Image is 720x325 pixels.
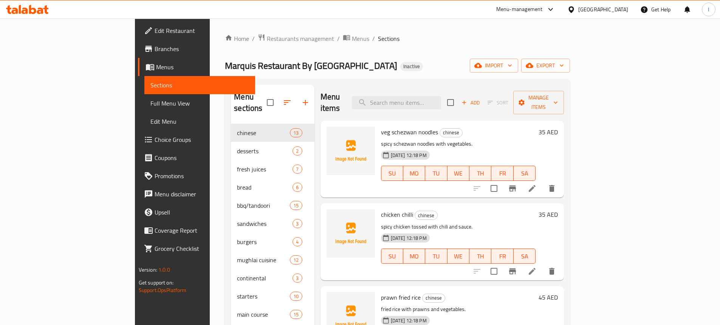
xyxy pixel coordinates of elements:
a: Menus [138,58,255,76]
button: export [521,59,570,73]
a: Branches [138,40,255,58]
a: Full Menu View [144,94,255,112]
a: Grocery Checklist [138,239,255,258]
span: Select section first [483,97,513,109]
button: TH [469,166,491,181]
button: WE [447,166,469,181]
div: items [293,165,302,174]
span: SA [517,251,533,262]
span: chinese [415,211,437,220]
a: Promotions [138,167,255,185]
button: MO [403,249,425,264]
span: 15 [290,311,302,318]
div: bread6 [231,178,314,196]
div: items [293,219,302,228]
span: MO [406,168,422,179]
button: SA [514,166,536,181]
span: MO [406,251,422,262]
div: desserts2 [231,142,314,160]
button: Add [458,97,483,109]
span: bbq/tandoori [237,201,290,210]
a: Support.OpsPlatform [139,285,187,295]
button: FR [491,249,513,264]
div: burgers4 [231,233,314,251]
a: Edit menu item [528,184,537,193]
button: delete [543,179,561,197]
span: SU [384,168,400,179]
span: 13 [290,129,302,137]
span: chinese [440,128,462,137]
span: 10 [290,293,302,300]
span: 1.0.0 [158,265,170,275]
span: chinese [423,294,445,302]
span: Edit Restaurant [155,26,249,35]
h6: 35 AED [539,127,558,137]
button: delete [543,262,561,280]
span: Choice Groups [155,135,249,144]
span: Add [460,98,481,107]
div: items [290,201,302,210]
div: items [293,237,302,246]
span: mughlai cuisine [237,255,290,264]
span: SU [384,251,400,262]
span: burgers [237,237,293,246]
span: 4 [293,238,302,246]
button: WE [447,249,469,264]
a: Edit Restaurant [138,22,255,40]
a: Menu disclaimer [138,185,255,203]
button: SU [381,166,403,181]
span: Marquis Restaurant By [GEOGRAPHIC_DATA] [225,57,397,74]
h6: 45 AED [539,292,558,303]
h2: Menu items [321,91,343,114]
button: Branch-specific-item [503,179,522,197]
img: chicken chilli [327,209,375,258]
span: Branches [155,44,249,53]
div: Menu-management [496,5,543,14]
a: Edit menu item [528,267,537,276]
span: TU [428,251,444,262]
span: Select all sections [262,95,278,110]
div: chinese [440,128,463,137]
span: Sections [150,81,249,90]
button: SA [514,249,536,264]
span: Manage items [519,93,558,112]
span: 15 [290,202,302,209]
span: 7 [293,166,302,173]
h6: 35 AED [539,209,558,220]
div: items [293,183,302,192]
span: main course [237,310,290,319]
span: WE [451,251,466,262]
button: TU [425,166,447,181]
span: [DATE] 12:18 PM [388,235,430,242]
div: items [293,274,302,283]
p: spicy schezwan noodles with vegetables. [381,139,536,149]
div: items [290,292,302,301]
span: Grocery Checklist [155,244,249,253]
span: prawn fried rice [381,292,421,303]
span: Menu disclaimer [155,190,249,199]
span: Sections [378,34,399,43]
span: Restaurants management [267,34,334,43]
button: FR [491,166,513,181]
p: fried rice with prawns and vegetables. [381,305,536,314]
div: sandwiches [237,219,293,228]
span: export [527,61,564,70]
span: 2 [293,148,302,155]
span: Select to update [486,180,502,196]
span: Sort sections [278,93,296,112]
span: Coverage Report [155,226,249,235]
span: bread [237,183,293,192]
span: Select to update [486,263,502,279]
nav: breadcrumb [225,34,570,44]
div: sandwiches3 [231,215,314,233]
div: chinese [415,211,438,220]
span: fresh juices [237,165,293,174]
span: Select section [443,95,458,110]
button: TU [425,249,447,264]
span: SA [517,168,533,179]
div: items [290,128,302,137]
